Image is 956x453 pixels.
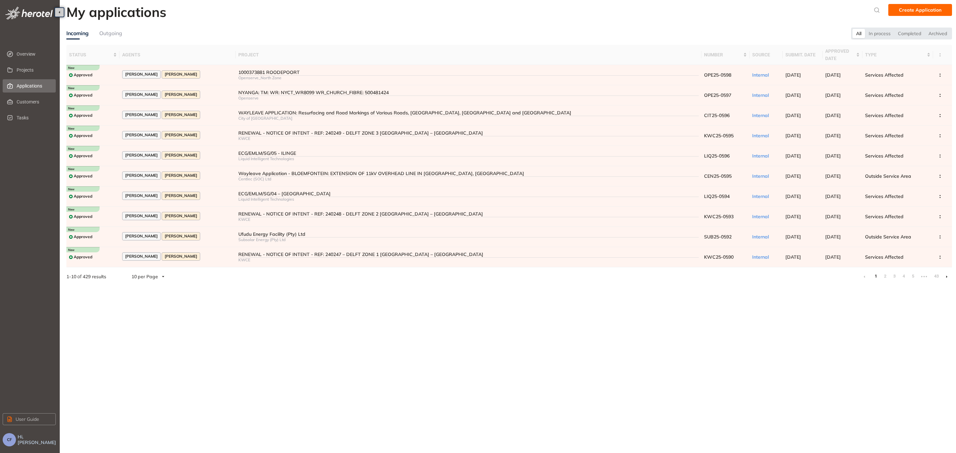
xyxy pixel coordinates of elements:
[825,153,841,159] span: [DATE]
[823,45,862,65] th: approved date
[752,254,769,260] span: Internal
[99,29,122,37] div: Outgoing
[18,434,57,445] span: Hi, [PERSON_NAME]
[925,29,951,38] div: Archived
[752,193,769,199] span: Internal
[785,72,801,78] span: [DATE]
[899,6,941,14] span: Create Application
[17,95,50,108] span: Customers
[236,45,702,65] th: project
[865,214,904,220] span: Services Affected
[56,273,117,280] div: of
[932,271,939,282] li: 43
[872,271,879,282] li: 1
[165,133,197,137] span: [PERSON_NAME]
[704,234,732,240] span: SUB25-0592
[238,217,699,222] div: KWCE
[165,72,197,77] span: [PERSON_NAME]
[941,271,952,282] li: Next Page
[752,234,769,240] span: Internal
[785,173,801,179] span: [DATE]
[238,191,699,197] div: ECG/EMLM/SG/04 – [GEOGRAPHIC_DATA]
[825,112,841,118] span: [DATE]
[66,4,166,20] h2: My applications
[752,133,769,139] span: Internal
[238,76,699,80] div: Openserve_North Zone
[238,197,699,202] div: Liquid Intelligent Technologies
[238,70,699,75] div: 1000373881 ROODEPOORT
[825,133,841,139] span: [DATE]
[750,45,783,65] th: source
[825,234,841,240] span: [DATE]
[125,153,158,158] span: [PERSON_NAME]
[900,271,907,282] li: 4
[165,234,197,238] span: [PERSON_NAME]
[125,234,158,238] span: [PERSON_NAME]
[910,271,916,282] li: 5
[165,153,197,158] span: [PERSON_NAME]
[825,173,841,179] span: [DATE]
[859,271,870,282] li: Previous Page
[83,274,106,280] span: 429 results
[785,234,801,240] span: [DATE]
[752,72,769,78] span: Internal
[752,92,769,98] span: Internal
[165,193,197,198] span: [PERSON_NAME]
[825,214,841,220] span: [DATE]
[238,90,699,96] div: NYANGA: TM: WR: NYCT_WR8099 WR_CHURCH_FIBRE: 500481424
[865,51,926,58] span: type
[900,271,907,281] a: 4
[704,112,730,118] span: CIT25-0596
[825,254,841,260] span: [DATE]
[238,211,699,217] div: RENEWAL - NOTICE OF INTENT - REF: 240248 - DELFT ZONE 2 [GEOGRAPHIC_DATA] – [GEOGRAPHIC_DATA]
[752,153,769,159] span: Internal
[238,116,699,121] div: City of [GEOGRAPHIC_DATA]
[865,133,904,139] span: Services Affected
[238,157,699,161] div: Liquid Intelligent Technologies
[17,111,50,124] span: Tasks
[704,51,742,58] span: number
[125,173,158,178] span: [PERSON_NAME]
[74,113,92,118] span: Approved
[238,96,699,100] div: Openserve
[865,153,904,159] span: Services Affected
[872,271,879,281] a: 1
[704,92,731,98] span: OPE25-0597
[785,133,801,139] span: [DATE]
[704,133,734,139] span: KWC25-0595
[919,271,929,282] span: •••
[17,79,50,93] span: Applications
[165,254,197,259] span: [PERSON_NAME]
[862,45,933,65] th: type
[704,214,734,220] span: KWC25-0593
[74,154,92,158] span: Approved
[165,214,197,218] span: [PERSON_NAME]
[825,92,841,98] span: [DATE]
[704,254,734,260] span: KWC25-0590
[238,258,699,262] div: KWCE
[16,416,39,423] span: User Guide
[238,136,699,141] div: KWCE
[865,72,904,78] span: Services Affected
[852,29,865,38] div: All
[882,271,888,281] a: 2
[74,133,92,138] span: Approved
[701,45,750,65] th: number
[125,92,158,97] span: [PERSON_NAME]
[865,92,904,98] span: Services Affected
[752,214,769,220] span: Internal
[74,234,92,239] span: Approved
[888,4,952,16] button: Create Application
[752,173,769,179] span: Internal
[910,271,916,281] a: 5
[825,47,855,62] span: approved date
[894,29,925,38] div: Completed
[74,255,92,259] span: Approved
[69,51,112,58] span: status
[74,174,92,178] span: Approved
[865,193,904,199] span: Services Affected
[785,112,801,118] span: [DATE]
[66,274,76,280] strong: 1 - 10
[17,47,50,61] span: Overview
[17,63,50,77] span: Projects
